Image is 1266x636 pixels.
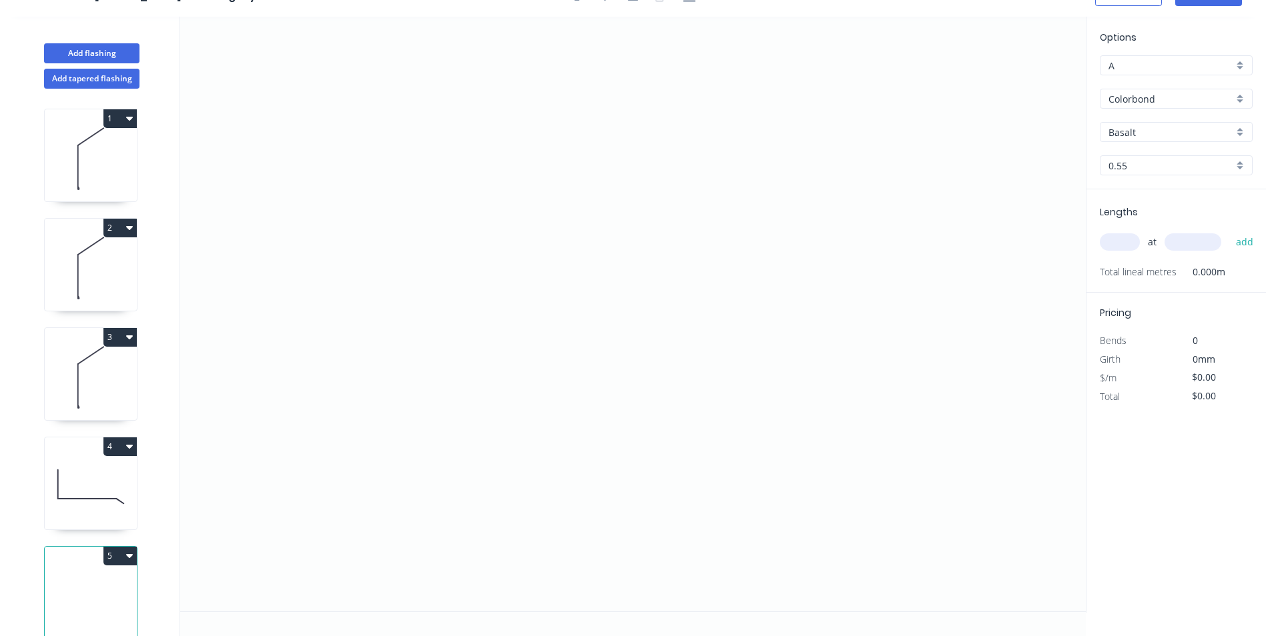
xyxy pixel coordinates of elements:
button: Add flashing [44,43,139,63]
span: Lengths [1100,205,1138,219]
svg: 0 [180,17,1086,611]
span: Bends [1100,334,1127,347]
span: 0.000m [1177,263,1225,281]
input: Thickness [1109,159,1233,173]
button: 3 [103,328,137,347]
span: Total lineal metres [1100,263,1177,281]
input: Colour [1109,125,1233,139]
span: $/m [1100,371,1117,384]
span: 0 [1193,334,1198,347]
span: 0mm [1193,353,1215,365]
span: at [1148,233,1157,251]
span: Options [1100,31,1137,44]
button: 5 [103,547,137,565]
input: Price level [1109,59,1233,73]
button: 4 [103,437,137,456]
button: 2 [103,219,137,237]
button: add [1229,231,1261,253]
span: Pricing [1100,306,1131,319]
button: 1 [103,109,137,128]
input: Material [1109,92,1233,106]
span: Total [1100,390,1120,403]
span: Girth [1100,353,1121,365]
button: Add tapered flashing [44,69,139,89]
